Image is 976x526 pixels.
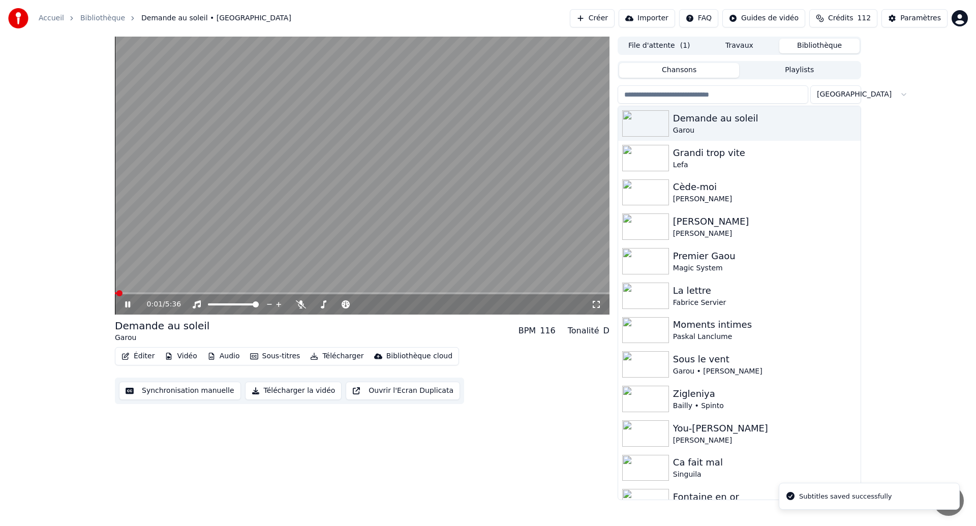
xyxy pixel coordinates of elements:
div: Moments intimes [673,318,857,332]
button: Playlists [739,63,860,78]
div: Paramètres [900,13,941,23]
div: Zigleniya [673,387,857,401]
span: 5:36 [165,299,181,310]
button: Synchronisation manuelle [119,382,241,400]
div: Fabrice Servier [673,298,857,308]
div: [PERSON_NAME] [673,436,857,446]
span: Demande au soleil • [GEOGRAPHIC_DATA] [141,13,291,23]
button: Audio [203,349,244,363]
div: Demande au soleil [115,319,209,333]
div: Bailly • Spinto [673,401,857,411]
div: Demande au soleil [673,111,857,126]
div: D [603,325,609,337]
span: 112 [857,13,871,23]
div: Bibliothèque cloud [386,351,452,361]
div: Lefa [673,160,857,170]
button: Chansons [619,63,740,78]
button: Crédits112 [809,9,877,27]
div: [PERSON_NAME] [673,194,857,204]
a: Accueil [39,13,64,23]
div: La lettre [673,284,857,298]
div: Paskal Lanclume [673,332,857,342]
div: Fontaine en or [673,490,857,504]
div: Garou [115,333,209,343]
div: Tonalité [568,325,599,337]
img: youka [8,8,28,28]
div: Garou • [PERSON_NAME] [673,366,857,377]
div: Sous le vent [673,352,857,366]
div: Subtitles saved successfully [799,491,892,502]
div: Garou [673,126,857,136]
a: Bibliothèque [80,13,125,23]
div: [PERSON_NAME] [673,229,857,239]
button: Télécharger la vidéo [245,382,342,400]
button: Télécharger [306,349,368,363]
div: You-[PERSON_NAME] [673,421,857,436]
div: Grandi trop vite [673,146,857,160]
div: Magic System [673,263,857,273]
div: Premier Gaou [673,249,857,263]
button: Paramètres [881,9,948,27]
button: Ouvrir l'Ecran Duplicata [346,382,460,400]
button: Créer [570,9,615,27]
div: Ca fait mal [673,455,857,470]
div: 116 [540,325,556,337]
button: FAQ [679,9,718,27]
button: File d'attente [619,39,699,53]
div: Cède-moi [673,180,857,194]
button: Importer [619,9,675,27]
button: Bibliothèque [779,39,860,53]
span: 0:01 [147,299,163,310]
button: Sous-titres [246,349,304,363]
button: Guides de vidéo [722,9,805,27]
button: Vidéo [161,349,201,363]
button: Éditer [117,349,159,363]
nav: breadcrumb [39,13,291,23]
div: Singuila [673,470,857,480]
span: [GEOGRAPHIC_DATA] [817,89,892,100]
button: Travaux [699,39,780,53]
span: Crédits [828,13,853,23]
div: [PERSON_NAME] [673,214,857,229]
div: / [147,299,171,310]
span: ( 1 ) [680,41,690,51]
div: BPM [518,325,536,337]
